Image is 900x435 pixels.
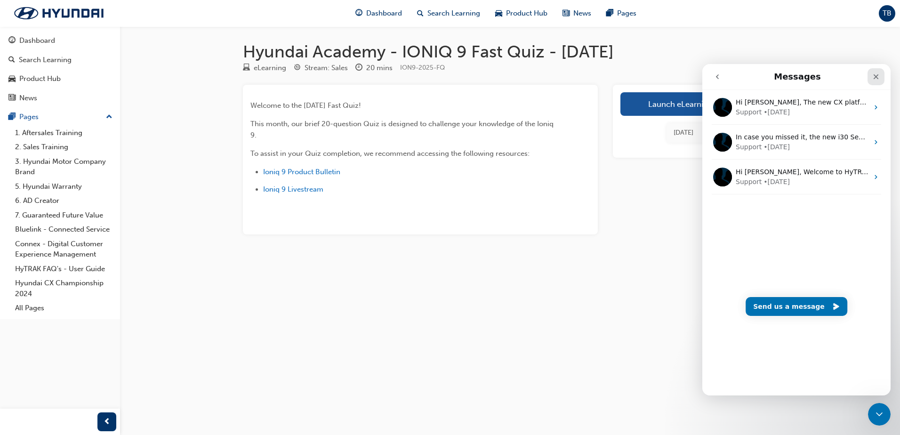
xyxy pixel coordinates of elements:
span: pages-icon [606,8,613,19]
a: Search Learning [4,51,116,69]
div: 20 mins [366,63,393,73]
span: search-icon [8,56,15,64]
iframe: Intercom live chat [702,64,891,395]
img: Profile image for Support [11,104,30,122]
a: Ioniq 9 Livestream [263,185,323,193]
a: pages-iconPages [599,4,644,23]
a: 6. AD Creator [11,193,116,208]
span: learningResourceType_ELEARNING-icon [243,64,250,72]
a: guage-iconDashboard [348,4,410,23]
img: Trak [5,3,113,23]
a: car-iconProduct Hub [488,4,555,23]
span: prev-icon [104,416,111,428]
a: 7. Guaranteed Future Value [11,208,116,223]
span: News [573,8,591,19]
div: • [DATE] [61,78,88,88]
iframe: Intercom live chat [868,403,891,426]
span: guage-icon [355,8,362,19]
div: Dashboard [19,35,55,46]
div: Duration [355,62,393,74]
div: News [19,93,37,104]
span: guage-icon [8,37,16,45]
div: Pages [19,112,39,122]
a: Hyundai CX Championship 2024 [11,276,116,301]
a: 5. Hyundai Warranty [11,179,116,194]
button: Send us a message [43,233,145,252]
span: car-icon [495,8,502,19]
a: Product Hub [4,70,116,88]
a: Dashboard [4,32,116,49]
a: search-iconSearch Learning [410,4,488,23]
span: This month, our brief 20-question Quiz is designed to challenge your knowledge of the Ioniq 9. [250,120,555,139]
a: News [4,89,116,107]
button: Pages [4,108,116,126]
span: up-icon [106,111,112,123]
div: Stream [294,62,348,74]
button: DashboardSearch LearningProduct HubNews [4,30,116,108]
div: Support [33,113,59,123]
a: 3. Hyundai Motor Company Brand [11,154,116,179]
div: Thu Aug 28 2025 18:36:13 GMT+1000 (Australian Eastern Standard Time) [674,128,693,138]
span: In case you missed it, the new i30 Sedan & 2024 [MEDICAL_DATA] N Line Masterclass is now availabl... [33,69,723,77]
span: pages-icon [8,113,16,121]
div: Type [243,62,286,74]
a: 1. Aftersales Training [11,126,116,140]
div: eLearning [254,63,286,73]
button: TB [879,5,895,22]
a: Ioniq 9 Product Bulletin [263,168,340,176]
span: car-icon [8,75,16,83]
a: All Pages [11,301,116,315]
a: Bluelink - Connected Service [11,222,116,237]
span: clock-icon [355,64,362,72]
span: To assist in your Quiz completion, we recommend accessing the following resources: [250,149,530,158]
a: news-iconNews [555,4,599,23]
span: news-icon [562,8,570,19]
a: Connex - Digital Customer Experience Management [11,237,116,262]
span: Learning resource code [400,64,445,72]
span: TB [883,8,892,19]
div: Support [33,78,59,88]
span: news-icon [8,94,16,103]
span: Dashboard [366,8,402,19]
span: Product Hub [506,8,547,19]
h1: Hyundai Academy - IONIQ 9 Fast Quiz - [DATE] [243,41,778,62]
span: target-icon [294,64,301,72]
div: Product Hub [19,73,61,84]
span: Welcome to the [DATE] Fast Quiz! [250,101,361,110]
span: Search Learning [427,8,480,19]
a: 2. Sales Training [11,140,116,154]
div: • [DATE] [61,113,88,123]
span: search-icon [417,8,424,19]
a: HyTRAK FAQ's - User Guide [11,262,116,276]
div: Search Learning [19,55,72,65]
a: Launch eLearning module [620,92,770,116]
div: Stream: Sales [305,63,348,73]
span: Pages [617,8,636,19]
